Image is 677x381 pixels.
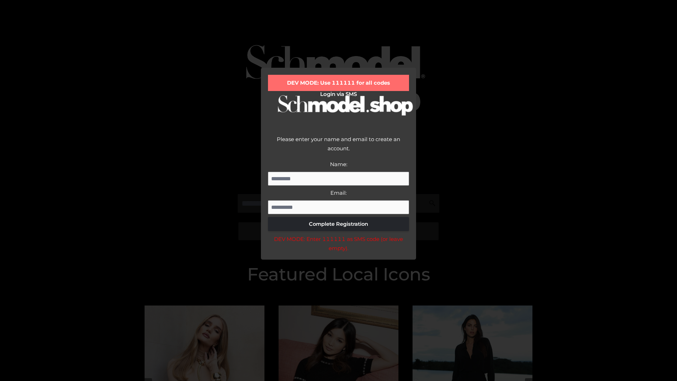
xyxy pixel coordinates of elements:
div: DEV MODE: Enter 111111 as SMS code (or leave empty). [268,235,409,253]
label: Name: [330,161,347,168]
button: Complete Registration [268,217,409,231]
div: Please enter your name and email to create an account. [268,135,409,160]
label: Email: [330,189,347,196]
div: DEV MODE: Use 111111 for all codes [268,75,409,91]
h2: Login via SMS [268,91,409,97]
